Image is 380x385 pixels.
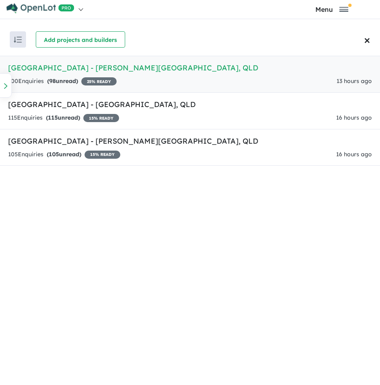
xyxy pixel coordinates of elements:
h5: [GEOGRAPHIC_DATA] - [PERSON_NAME][GEOGRAPHIC_DATA] , QLD [8,136,372,147]
div: 115 Enquir ies [8,113,119,123]
span: 15 % READY [85,151,120,159]
button: Close [362,23,380,56]
img: sort.svg [14,37,22,43]
div: 100 Enquir ies [8,77,117,86]
img: Openlot PRO Logo White [7,3,74,13]
button: Toggle navigation [286,5,378,13]
span: 105 [49,151,59,158]
h5: [GEOGRAPHIC_DATA] - [GEOGRAPHIC_DATA] , QLD [8,99,372,110]
span: × [364,29,370,50]
strong: ( unread) [46,114,80,121]
button: Add projects and builders [36,31,125,48]
h5: [GEOGRAPHIC_DATA] - [PERSON_NAME][GEOGRAPHIC_DATA] , QLD [8,62,372,73]
span: 115 [48,114,58,121]
span: 15 % READY [83,114,119,122]
div: 105 Enquir ies [8,150,120,160]
strong: ( unread) [47,151,81,158]
span: 98 [49,77,56,85]
span: 16 hours ago [336,114,372,121]
span: 16 hours ago [336,151,372,158]
strong: ( unread) [47,77,78,85]
span: 25 % READY [81,77,117,85]
span: 13 hours ago [337,77,372,85]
